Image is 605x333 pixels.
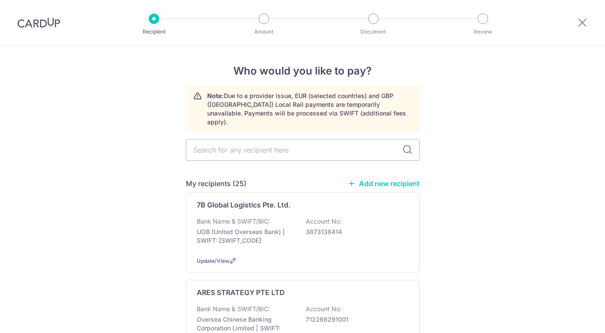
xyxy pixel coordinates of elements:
[197,200,291,210] p: 7B Global Logistics Pte. Ltd.
[306,217,342,226] p: Account No:
[186,63,420,79] h4: Who would you like to pay?
[197,217,270,226] p: Bank Name & SWIFT/BIC:
[17,17,60,28] img: CardUp
[207,92,412,126] p: Due to a provider issue, EUR (selected countries) and GBP ([GEOGRAPHIC_DATA]) Local Rail payments...
[197,305,270,313] p: Bank Name & SWIFT/BIC:
[197,258,229,264] a: Update/View
[306,315,403,324] p: 712268291001
[197,228,294,245] p: UOB (United Overseas Bank) | SWIFT: [SWIFT_CODE]
[207,92,224,99] strong: Note:
[197,287,285,298] p: ARES STRATEGY PTE LTD
[451,27,515,36] p: Review
[306,228,403,236] p: 3873138414
[341,27,406,36] p: Document
[348,179,420,188] a: Add new recipient
[186,178,246,189] h5: My recipients (25)
[549,307,596,329] iframe: Opens a widget where you can find more information
[122,27,186,36] p: Recipient
[306,305,342,313] p: Account No:
[186,139,420,161] input: Search for any recipient here
[232,27,296,36] p: Amount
